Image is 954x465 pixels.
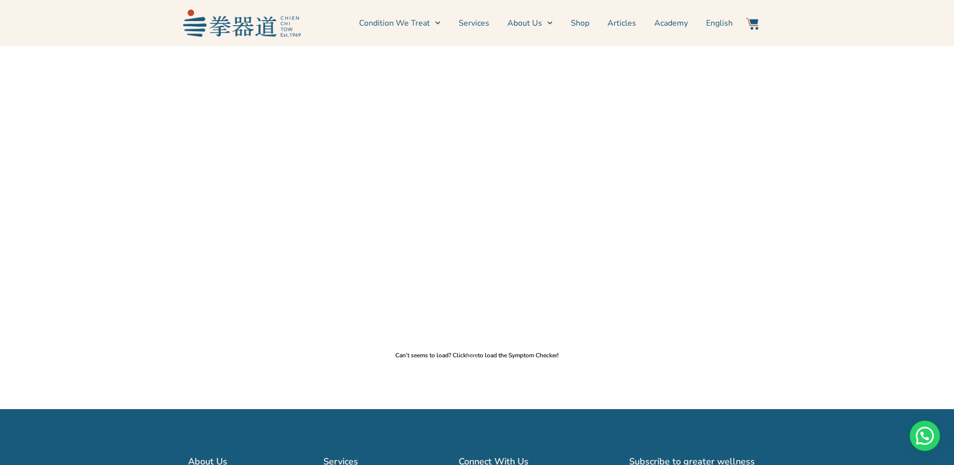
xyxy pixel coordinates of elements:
[5,351,949,359] p: Can’t seems to load? Click to load the Symptom Checker!
[608,11,636,36] a: Articles
[507,11,553,36] a: About Us
[5,86,949,338] iframe: Inline Frame Example
[466,351,478,359] a: here
[706,11,733,36] a: English
[359,11,441,36] a: Condition We Treat
[706,17,733,29] span: English
[746,18,758,30] img: Website Icon-03
[571,11,589,36] a: Shop
[306,11,733,36] nav: Menu
[459,11,489,36] a: Services
[654,11,688,36] a: Academy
